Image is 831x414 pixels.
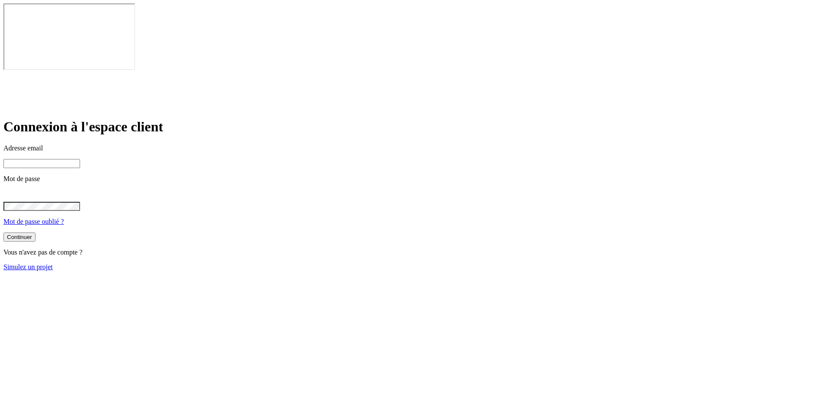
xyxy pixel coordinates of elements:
[3,144,828,152] p: Adresse email
[3,218,64,225] a: Mot de passe oublié ?
[3,263,53,271] a: Simulez un projet
[7,234,32,240] div: Continuer
[3,119,828,135] h1: Connexion à l'espace client
[3,248,828,256] p: Vous n'avez pas de compte ?
[3,232,35,242] button: Continuer
[3,175,828,183] p: Mot de passe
